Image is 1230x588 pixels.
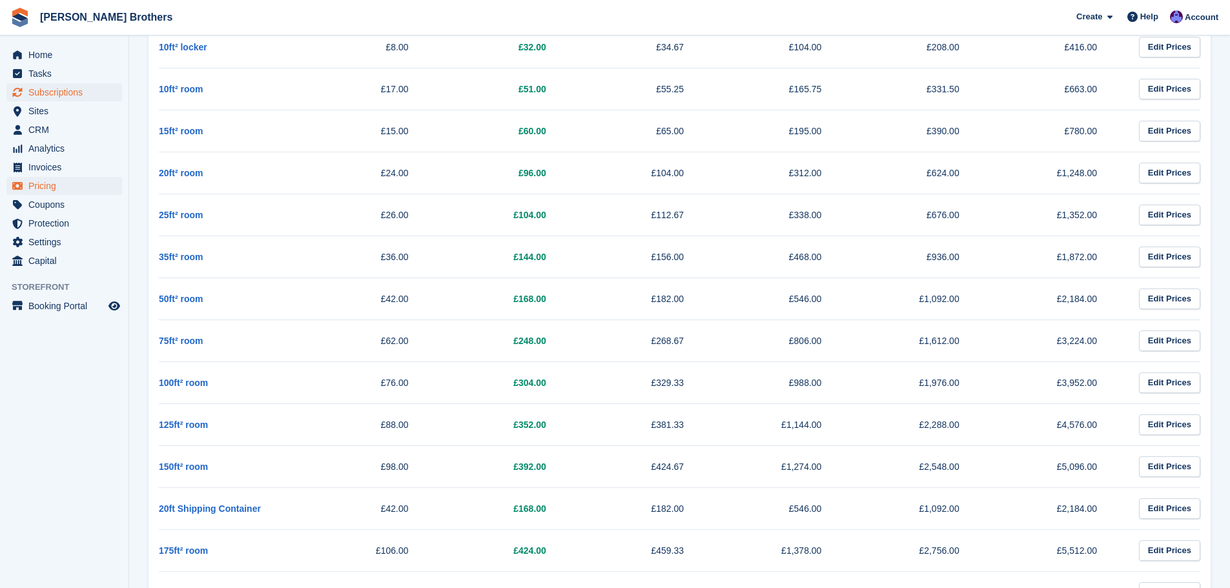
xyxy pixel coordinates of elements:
[28,139,106,157] span: Analytics
[28,196,106,214] span: Coupons
[159,461,208,472] a: 150ft² room
[985,278,1123,319] td: £2,184.00
[6,83,122,101] a: menu
[6,297,122,315] a: menu
[1139,247,1200,268] a: Edit Prices
[296,278,434,319] td: £42.00
[710,403,847,445] td: £1,144.00
[159,84,203,94] a: 10ft² room
[710,319,847,361] td: £806.00
[435,319,572,361] td: £248.00
[1139,456,1200,478] a: Edit Prices
[159,126,203,136] a: 15ft² room
[6,196,122,214] a: menu
[296,152,434,194] td: £24.00
[847,68,985,110] td: £331.50
[572,278,710,319] td: £182.00
[985,68,1123,110] td: £663.00
[28,46,106,64] span: Home
[435,194,572,236] td: £104.00
[572,26,710,68] td: £34.67
[1139,205,1200,226] a: Edit Prices
[710,152,847,194] td: £312.00
[159,168,203,178] a: 20ft² room
[572,194,710,236] td: £112.67
[985,194,1123,236] td: £1,352.00
[1139,121,1200,142] a: Edit Prices
[296,445,434,487] td: £98.00
[296,26,434,68] td: £8.00
[985,319,1123,361] td: £3,224.00
[985,403,1123,445] td: £4,576.00
[435,152,572,194] td: £96.00
[710,278,847,319] td: £546.00
[710,26,847,68] td: £104.00
[28,121,106,139] span: CRM
[296,487,434,529] td: £42.00
[35,6,178,28] a: [PERSON_NAME] Brothers
[6,252,122,270] a: menu
[572,152,710,194] td: £104.00
[847,445,985,487] td: £2,548.00
[159,294,203,304] a: 50ft² room
[572,68,710,110] td: £55.25
[572,403,710,445] td: £381.33
[847,236,985,278] td: £936.00
[710,445,847,487] td: £1,274.00
[985,236,1123,278] td: £1,872.00
[6,214,122,232] a: menu
[6,121,122,139] a: menu
[159,503,261,514] a: 20ft Shipping Container
[435,278,572,319] td: £168.00
[1076,10,1102,23] span: Create
[710,236,847,278] td: £468.00
[435,487,572,529] td: £168.00
[985,487,1123,529] td: £2,184.00
[12,281,128,294] span: Storefront
[1140,10,1158,23] span: Help
[435,68,572,110] td: £51.00
[6,233,122,251] a: menu
[296,361,434,403] td: £76.00
[159,336,203,346] a: 75ft² room
[296,403,434,445] td: £88.00
[6,46,122,64] a: menu
[572,445,710,487] td: £424.67
[572,361,710,403] td: £329.33
[6,177,122,195] a: menu
[28,177,106,195] span: Pricing
[435,361,572,403] td: £304.00
[847,278,985,319] td: £1,092.00
[435,403,572,445] td: £352.00
[572,319,710,361] td: £268.67
[572,236,710,278] td: £156.00
[1139,372,1200,394] a: Edit Prices
[847,361,985,403] td: £1,976.00
[985,529,1123,571] td: £5,512.00
[572,487,710,529] td: £182.00
[28,65,106,83] span: Tasks
[296,68,434,110] td: £17.00
[10,8,30,27] img: stora-icon-8386f47178a22dfd0bd8f6a31ec36ba5ce8667c1dd55bd0f319d3a0aa187defe.svg
[435,236,572,278] td: £144.00
[847,529,985,571] td: £2,756.00
[159,378,208,388] a: 100ft² room
[159,210,203,220] a: 25ft² room
[1139,163,1200,184] a: Edit Prices
[847,110,985,152] td: £390.00
[159,42,207,52] a: 10ft² locker
[1139,414,1200,436] a: Edit Prices
[1139,79,1200,100] a: Edit Prices
[710,194,847,236] td: £338.00
[28,158,106,176] span: Invoices
[296,194,434,236] td: £26.00
[847,152,985,194] td: £624.00
[6,102,122,120] a: menu
[710,529,847,571] td: £1,378.00
[28,214,106,232] span: Protection
[847,26,985,68] td: £208.00
[985,152,1123,194] td: £1,248.00
[1139,289,1200,310] a: Edit Prices
[296,110,434,152] td: £15.00
[296,236,434,278] td: £36.00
